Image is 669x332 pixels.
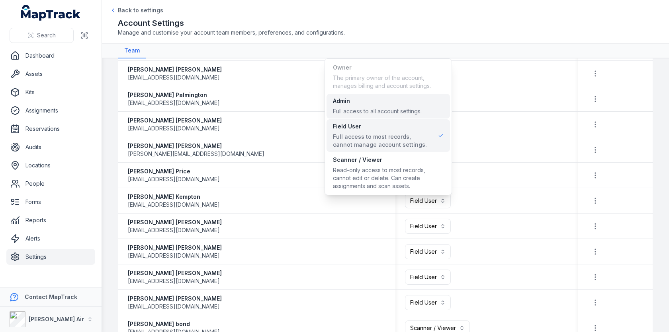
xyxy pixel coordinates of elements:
div: Owner [333,64,444,72]
div: Scanner / Viewer [333,156,444,164]
div: The primary owner of the account, manages billing and account settings. [333,74,444,90]
div: Full access to all account settings. [333,107,422,115]
div: Full access to most records, cannot manage account settings. [333,133,432,149]
div: Field User [333,122,432,130]
div: Read-only access to most records, cannot edit or delete. Can create assignments and scan assets. [333,166,444,190]
div: Admin [333,97,422,105]
div: Field User [325,58,452,195]
button: Field User [405,193,451,208]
